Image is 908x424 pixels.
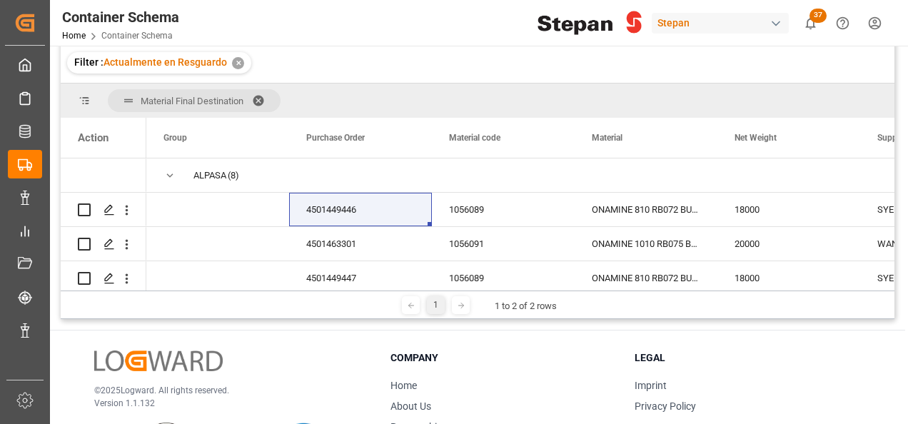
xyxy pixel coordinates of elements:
[735,133,777,143] span: Net Weight
[592,133,622,143] span: Material
[635,400,696,412] a: Privacy Policy
[635,350,861,365] h3: Legal
[390,350,617,365] h3: Company
[193,159,226,192] div: ALPASA
[652,13,789,34] div: Stepan
[717,261,860,295] div: 18000
[432,227,575,261] div: 1056091
[432,261,575,295] div: 1056089
[289,261,432,295] div: 4501449447
[61,193,146,227] div: Press SPACE to select this row.
[104,56,227,68] span: Actualmente en Resguardo
[717,227,860,261] div: 20000
[228,159,239,192] span: (8)
[390,400,431,412] a: About Us
[61,158,146,193] div: Press SPACE to select this row.
[575,193,717,226] div: ONAMINE 810 RB072 BULK
[538,11,642,36] img: Stepan_Company_logo.svg.png_1713531530.png
[94,384,355,397] p: © 2025 Logward. All rights reserved.
[809,9,827,23] span: 37
[717,193,860,226] div: 18000
[827,7,859,39] button: Help Center
[141,96,243,106] span: Material Final Destination
[432,193,575,226] div: 1056089
[390,380,417,391] a: Home
[449,133,500,143] span: Material code
[74,56,104,68] span: Filter :
[62,31,86,41] a: Home
[575,261,717,295] div: ONAMINE 810 RB072 BULK
[794,7,827,39] button: show 37 new notifications
[289,193,432,226] div: 4501449446
[306,133,365,143] span: Purchase Order
[94,397,355,410] p: Version 1.1.132
[61,261,146,296] div: Press SPACE to select this row.
[575,227,717,261] div: ONAMINE 1010 RB075 BULK
[163,133,187,143] span: Group
[289,227,432,261] div: 4501463301
[94,350,223,371] img: Logward Logo
[78,131,109,144] div: Action
[495,299,557,313] div: 1 to 2 of 2 rows
[232,57,244,69] div: ✕
[427,296,445,314] div: 1
[652,9,794,36] button: Stepan
[62,6,179,28] div: Container Schema
[61,227,146,261] div: Press SPACE to select this row.
[635,380,667,391] a: Imprint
